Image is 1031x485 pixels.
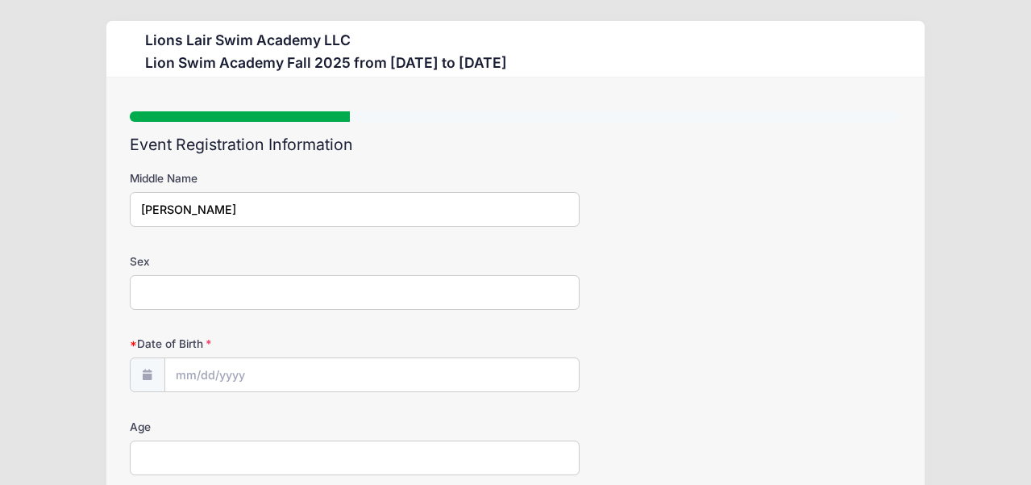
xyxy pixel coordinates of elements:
[130,136,901,154] h2: Event Registration Information
[130,253,387,270] label: Sex
[164,357,580,392] input: mm/dd/yyyy
[130,336,387,352] label: Date of Birth
[145,54,507,71] h3: Lion Swim Academy Fall 2025 from [DATE] to [DATE]
[145,31,507,48] h3: Lions Lair Swim Academy LLC
[130,419,387,435] label: Age
[130,170,387,186] label: Middle Name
